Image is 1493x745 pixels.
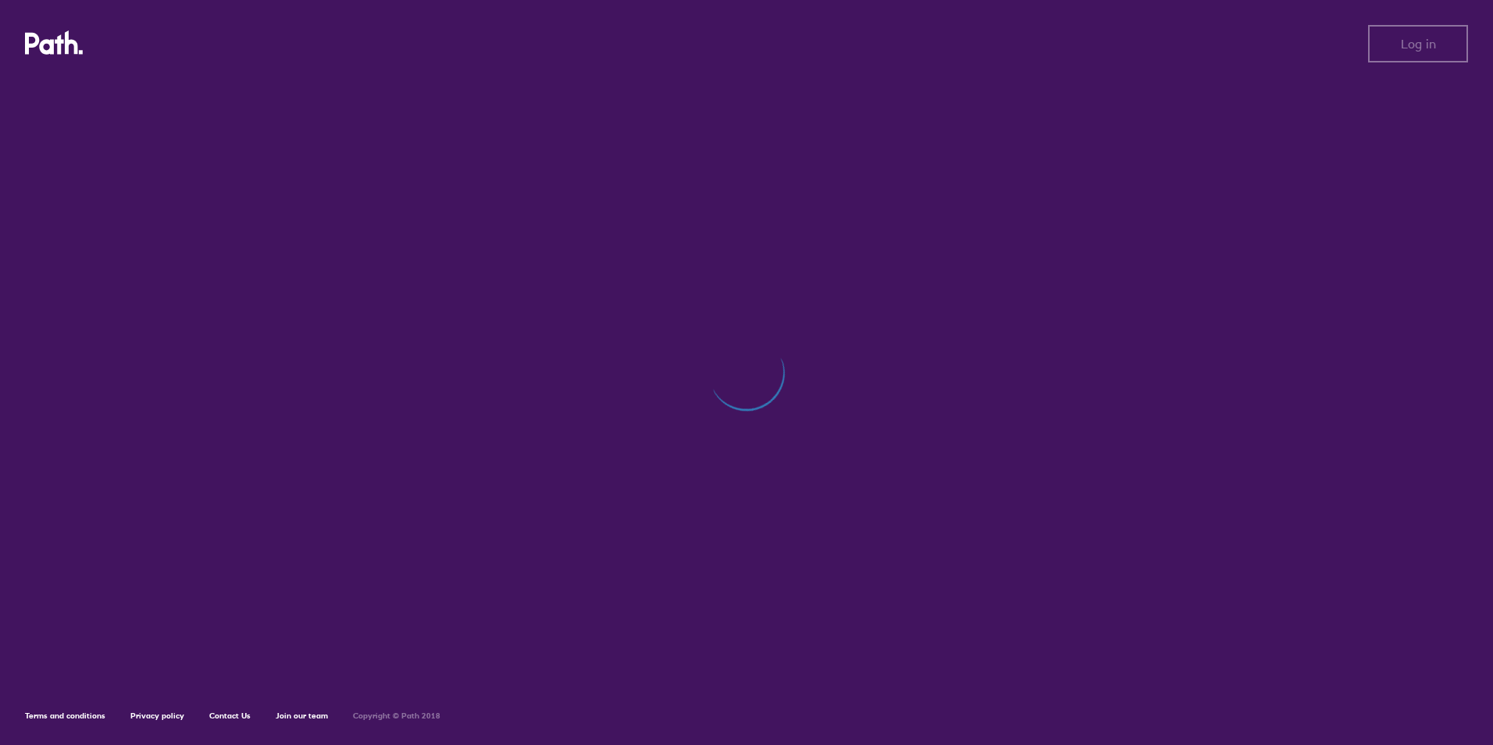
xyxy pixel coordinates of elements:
[209,711,251,721] a: Contact Us
[353,711,440,721] h6: Copyright © Path 2018
[130,711,184,721] a: Privacy policy
[1368,25,1468,62] button: Log in
[1401,37,1436,51] span: Log in
[276,711,328,721] a: Join our team
[25,711,105,721] a: Terms and conditions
